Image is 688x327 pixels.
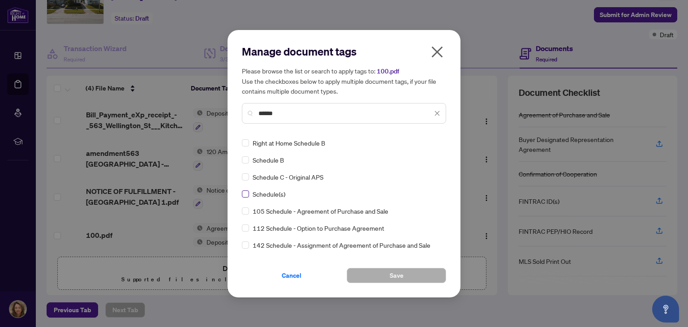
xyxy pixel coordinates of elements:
[253,189,285,199] span: Schedule(s)
[253,240,430,250] span: 142 Schedule - Assignment of Agreement of Purchase and Sale
[430,45,444,59] span: close
[253,172,323,182] span: Schedule C - Original APS
[652,296,679,323] button: Open asap
[434,110,440,116] span: close
[253,138,325,148] span: Right at Home Schedule B
[377,67,399,75] span: 100.pdf
[253,155,284,165] span: Schedule B
[242,66,446,96] h5: Please browse the list or search to apply tags to: Use the checkboxes below to apply multiple doc...
[253,206,388,216] span: 105 Schedule - Agreement of Purchase and Sale
[347,268,446,283] button: Save
[242,268,341,283] button: Cancel
[253,223,384,233] span: 112 Schedule - Option to Purchase Agreement
[282,268,301,283] span: Cancel
[242,44,446,59] h2: Manage document tags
